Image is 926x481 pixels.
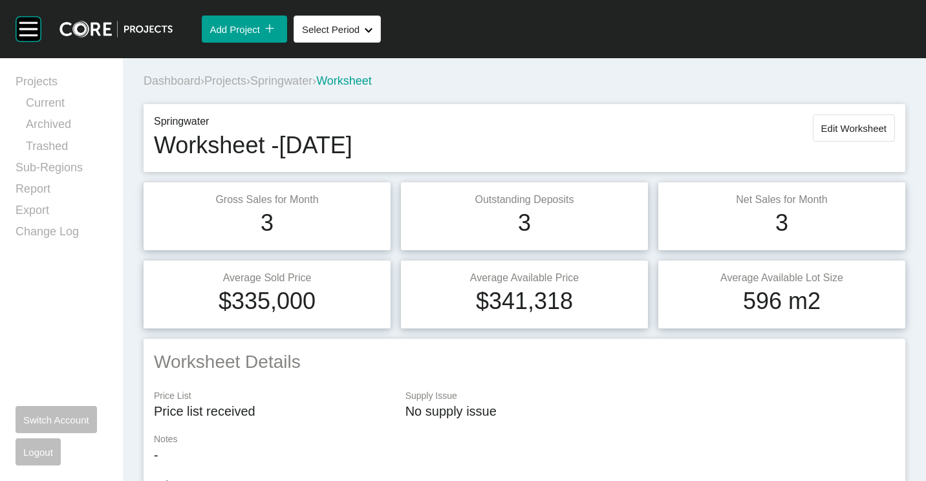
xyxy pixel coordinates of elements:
h2: Worksheet Details [154,349,895,374]
p: Price list received [154,402,393,420]
button: Add Project [202,16,287,43]
a: Archived [26,116,107,138]
span: Select Period [302,24,360,35]
p: - [154,446,895,464]
p: Price List [154,390,393,403]
h1: Worksheet - [DATE] [154,129,352,162]
span: › [200,74,204,87]
p: Notes [154,433,895,446]
a: Export [16,202,107,224]
span: Logout [23,447,53,458]
a: Sub-Regions [16,160,107,181]
h1: $341,318 [476,285,573,317]
p: No supply issue [405,402,895,420]
p: Net Sales for Month [669,193,895,207]
p: Springwater [154,114,352,129]
a: Trashed [26,138,107,160]
p: Gross Sales for Month [154,193,380,207]
h1: 3 [261,207,274,239]
a: Dashboard [144,74,200,87]
span: › [246,74,250,87]
p: Outstanding Deposits [411,193,638,207]
p: Supply Issue [405,390,895,403]
p: Average Available Lot Size [669,271,895,285]
a: Springwater [250,74,312,87]
a: Projects [204,74,246,87]
h1: 3 [775,207,788,239]
a: Change Log [16,224,107,245]
p: Average Available Price [411,271,638,285]
span: Add Project [210,24,260,35]
a: Report [16,181,107,202]
span: › [312,74,316,87]
h1: 3 [518,207,531,239]
button: Logout [16,438,61,465]
button: Edit Worksheet [813,114,895,142]
h1: 596 m2 [743,285,821,317]
span: Worksheet [316,74,372,87]
button: Select Period [294,16,381,43]
span: Switch Account [23,414,89,425]
span: Edit Worksheet [821,123,887,134]
button: Switch Account [16,406,97,433]
img: core-logo-dark.3138cae2.png [59,21,173,37]
a: Current [26,95,107,116]
a: Projects [16,74,107,95]
p: Average Sold Price [154,271,380,285]
h1: $335,000 [219,285,316,317]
